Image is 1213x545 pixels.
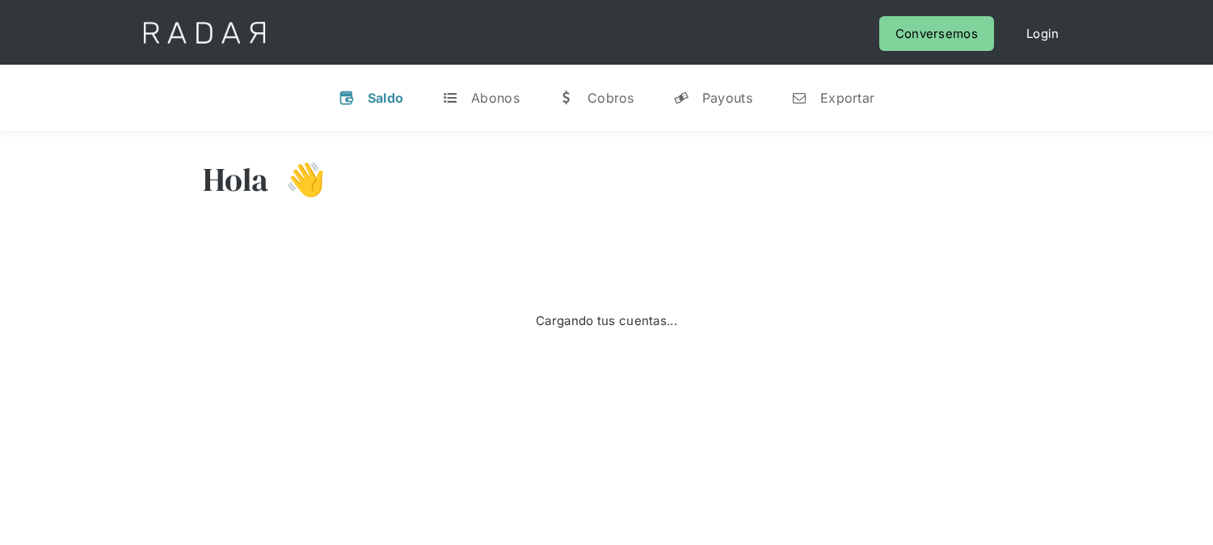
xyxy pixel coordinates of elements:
div: Abonos [471,90,520,106]
div: Cargando tus cuentas... [536,310,677,332]
div: Cobros [588,90,634,106]
div: Payouts [702,90,752,106]
div: n [791,90,807,106]
div: t [442,90,458,106]
div: v [339,90,355,106]
a: Login [1010,16,1076,51]
h3: 👋 [269,159,326,200]
div: w [558,90,575,106]
div: Exportar [820,90,874,106]
div: Saldo [368,90,404,106]
a: Conversemos [879,16,994,51]
div: y [673,90,689,106]
h3: Hola [203,159,269,200]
